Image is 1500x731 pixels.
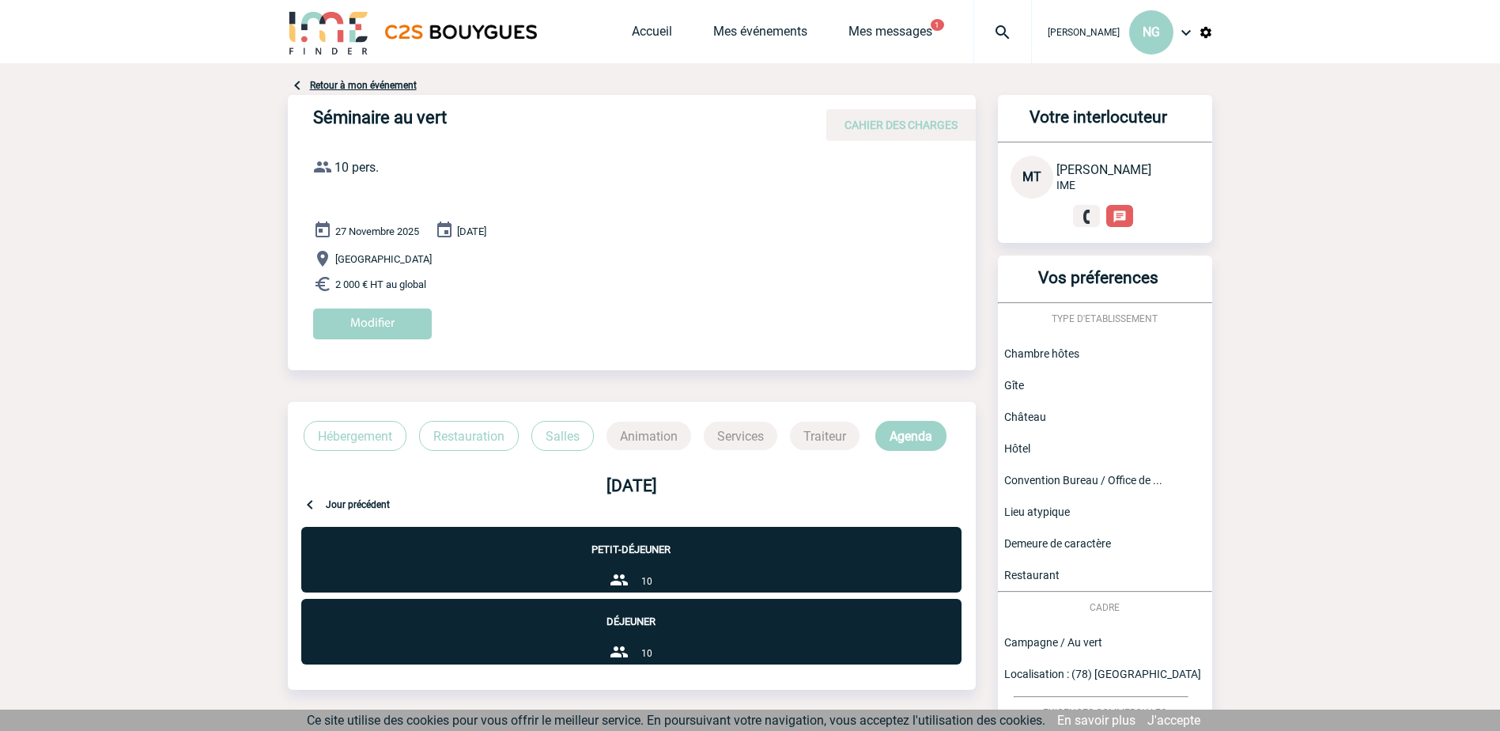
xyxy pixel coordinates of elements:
[301,527,962,555] p: Petit-déjeuner
[1004,379,1024,392] span: Gîte
[632,24,672,46] a: Accueil
[307,713,1045,728] span: Ce site utilise des cookies pour vous offrir le meilleur service. En poursuivant votre navigation...
[313,309,432,339] input: Modifier
[1079,210,1094,224] img: fixe.png
[310,80,417,91] a: Retour à mon événement
[848,24,932,46] a: Mes messages
[1147,713,1200,728] a: J'accepte
[335,253,432,265] span: [GEOGRAPHIC_DATA]
[1090,602,1120,613] span: CADRE
[1004,668,1201,680] span: Localisation : (78) [GEOGRAPHIC_DATA]
[1113,210,1127,224] img: chat-24-px-w.png
[1004,569,1060,581] span: Restaurant
[1056,162,1151,177] span: [PERSON_NAME]
[335,278,426,290] span: 2 000 € HT au global
[304,421,406,451] p: Hébergement
[1004,347,1079,360] span: Chambre hôtes
[313,108,788,134] h4: Séminaire au vert
[875,421,946,451] p: Agenda
[1143,25,1160,40] span: NG
[713,24,807,46] a: Mes événements
[335,225,419,237] span: 27 Novembre 2025
[1056,179,1075,191] span: IME
[300,495,319,514] img: keyboard-arrow-left-24-px.png
[606,476,657,495] b: [DATE]
[610,570,629,589] img: group-24-px-b.png
[1004,442,1030,455] span: Hôtel
[641,576,652,587] span: 10
[1004,108,1193,142] h3: Votre interlocuteur
[790,422,860,450] p: Traiteur
[1004,268,1193,302] h3: Vos préferences
[641,648,652,659] span: 10
[1057,713,1135,728] a: En savoir plus
[1043,707,1166,718] span: EXIGENCES COMMERCIALES
[1004,636,1102,649] span: Campagne / Au vert
[301,599,962,627] p: Déjeuner
[704,422,777,450] p: Services
[531,421,594,451] p: Salles
[1004,506,1070,518] span: Lieu atypique
[1004,411,1046,423] span: Château
[288,9,370,55] img: IME-Finder
[419,421,519,451] p: Restauration
[1048,27,1120,38] span: [PERSON_NAME]
[931,19,944,31] button: 1
[457,225,486,237] span: [DATE]
[334,160,379,175] span: 10 pers.
[1052,313,1158,324] span: TYPE D'ETABLISSEMENT
[610,642,629,661] img: group-24-px-b.png
[1004,474,1162,487] span: Convention Bureau / Office de ...
[1004,537,1111,550] span: Demeure de caractère
[844,119,958,131] span: CAHIER DES CHARGES
[606,422,691,450] p: Animation
[326,499,390,514] p: Jour précédent
[1022,169,1041,184] span: MT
